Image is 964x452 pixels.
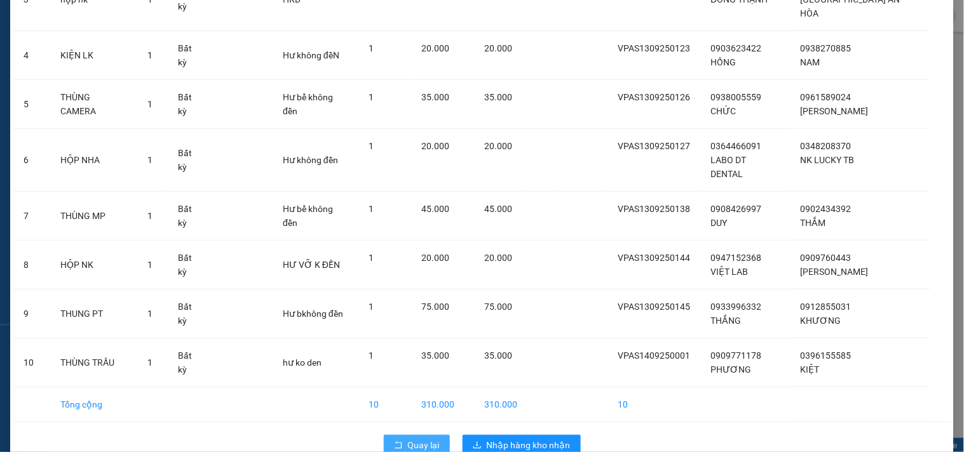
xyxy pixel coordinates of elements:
span: 1 [369,141,374,151]
span: Hư bkhông đền [283,309,343,319]
span: 0903623422 [711,43,762,53]
td: 310.000 [474,387,527,422]
span: 0348208370 [801,141,852,151]
span: VPAS1309250123 [618,43,691,53]
span: Hư không đền [283,155,338,165]
span: CHỨC [711,106,737,116]
span: 1 [369,302,374,312]
span: 1 [147,357,153,368]
span: 1 [147,155,153,165]
span: 45.000 [421,204,449,214]
td: Bất kỳ [168,192,213,241]
span: VPAS1309250144 [618,253,691,263]
td: Tổng cộng [50,387,137,422]
span: 1 [147,50,153,60]
span: 0938270885 [801,43,852,53]
span: 35.000 [484,92,512,102]
td: 8 [13,241,50,289]
span: KIỆT [801,364,820,375]
span: 20.000 [421,253,449,263]
td: Bất kỳ [168,31,213,80]
span: DUY [711,218,728,228]
span: 20.000 [484,141,512,151]
span: VPAS1409250001 [618,350,691,361]
td: THUNG PT [50,289,137,338]
span: 45.000 [484,204,512,214]
td: 7 [13,192,50,241]
span: 1 [147,99,153,109]
span: 0396155585 [801,350,852,361]
span: 0908426997 [711,204,762,214]
span: NAM [801,57,820,67]
span: KHƯƠNG [801,316,841,326]
span: THẮM [801,218,826,228]
span: 0909760443 [801,253,852,263]
span: VPAS1309250127 [618,141,691,151]
span: 1 [147,309,153,319]
span: 1 [369,350,374,361]
span: 35.000 [421,350,449,361]
td: Bất kỳ [168,129,213,192]
span: Hư bể không đền [283,204,333,228]
td: 4 [13,31,50,80]
span: 1 [147,260,153,270]
td: HỘP NK [50,241,137,289]
span: PHƯƠNG [711,364,752,375]
span: 1 [147,211,153,221]
span: [PERSON_NAME] [801,106,869,116]
span: NK LUCKY TB [801,155,855,165]
span: hư ko den [283,357,322,368]
span: 35.000 [484,350,512,361]
td: Bất kỳ [168,80,213,129]
span: 0938005559 [711,92,762,102]
span: 35.000 [421,92,449,102]
span: download [473,441,482,451]
span: [PERSON_NAME] [801,267,869,277]
span: 20.000 [484,43,512,53]
span: 75.000 [484,302,512,312]
td: 10 [13,338,50,387]
span: LABO DT DENTAL [711,155,747,179]
span: VPAS1309250126 [618,92,691,102]
span: 0912855031 [801,302,852,312]
td: 10 [359,387,412,422]
td: Bất kỳ [168,338,213,387]
span: 0947152368 [711,253,762,263]
td: 310.000 [411,387,474,422]
span: Quay lại [408,438,440,452]
td: 6 [13,129,50,192]
td: THÙNG CAMERA [50,80,137,129]
td: THÙNG MP [50,192,137,241]
span: 20.000 [484,253,512,263]
td: HỘP NHA [50,129,137,192]
span: 20.000 [421,43,449,53]
td: 9 [13,289,50,338]
span: 0933996332 [711,302,762,312]
span: VPAS1309250138 [618,204,691,214]
span: 75.000 [421,302,449,312]
span: VIỆT LAB [711,267,749,277]
span: VPAS1309250145 [618,302,691,312]
td: Bất kỳ [168,241,213,289]
span: 1 [369,92,374,102]
span: Hư bể không đền [283,92,333,116]
span: 0364466091 [711,141,762,151]
td: 5 [13,80,50,129]
span: 0902434392 [801,204,852,214]
span: 0961589024 [801,92,852,102]
span: 20.000 [421,141,449,151]
td: KIỆN LK [50,31,137,80]
span: Hư không đềN [283,50,339,60]
span: HỒNG [711,57,737,67]
span: THẮNG [711,316,742,326]
span: 1 [369,204,374,214]
span: rollback [394,441,403,451]
span: Nhập hàng kho nhận [487,438,571,452]
td: Bất kỳ [168,289,213,338]
span: HƯ VỠ K ĐỀN [283,260,340,270]
span: 1 [369,43,374,53]
td: 10 [608,387,701,422]
span: 0909771178 [711,350,762,361]
td: THÙNG TRẦU [50,338,137,387]
span: 1 [369,253,374,263]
